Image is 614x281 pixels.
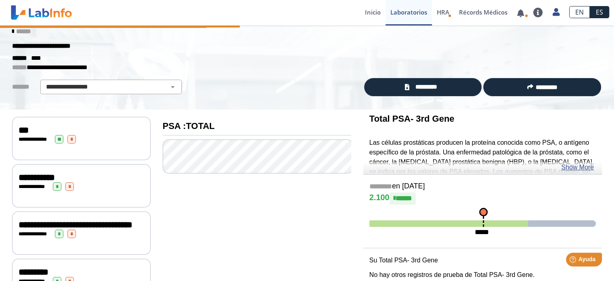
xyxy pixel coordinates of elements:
[561,163,594,172] a: Show More
[590,6,609,18] a: ES
[369,192,596,205] h4: 2.100
[369,138,596,205] p: Las células prostáticas producen la proteína conocida como PSA, o antígeno específico de la próst...
[569,6,590,18] a: EN
[437,8,449,16] span: HRA
[163,121,215,131] b: PSA :TOTAL
[369,182,596,191] h5: en [DATE]
[369,256,596,265] p: Su Total PSA- 3rd Gene
[542,249,605,272] iframe: Help widget launcher
[369,114,455,124] b: Total PSA- 3rd Gene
